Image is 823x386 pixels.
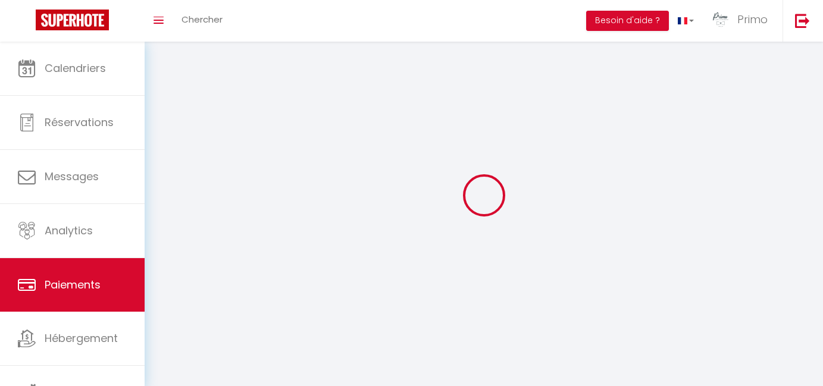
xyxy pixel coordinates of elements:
[182,13,223,26] span: Chercher
[45,277,101,292] span: Paiements
[795,13,810,28] img: logout
[36,10,109,30] img: Super Booking
[586,11,669,31] button: Besoin d'aide ?
[45,169,99,184] span: Messages
[45,115,114,130] span: Réservations
[45,61,106,76] span: Calendriers
[45,223,93,238] span: Analytics
[737,12,768,27] span: Primo
[45,331,118,346] span: Hébergement
[712,11,730,29] img: ...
